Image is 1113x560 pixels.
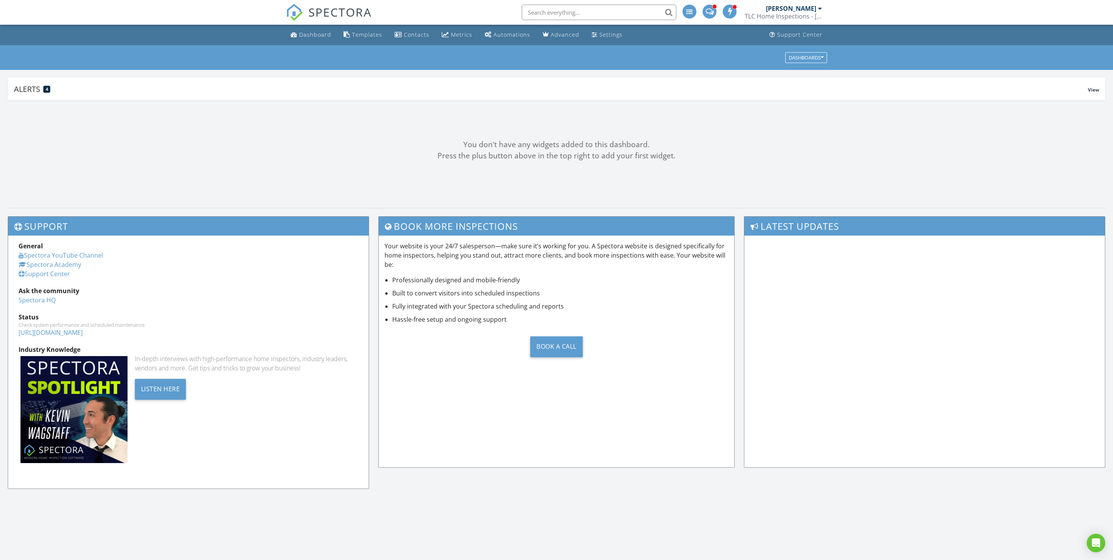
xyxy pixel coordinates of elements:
[539,28,582,42] a: Advanced
[46,87,48,92] span: 4
[385,241,729,269] p: Your website is your 24/7 salesperson—make sure it’s working for you. A Spectora website is desig...
[494,31,530,38] div: Automations
[391,28,432,42] a: Contacts
[8,150,1105,161] div: Press the plus button above in the top right to add your first widget.
[19,251,103,260] a: Spectora YouTube Channel
[482,28,533,42] a: Automations (Advanced)
[286,4,303,21] img: The Best Home Inspection Software - Spectora
[8,217,369,236] h3: Support
[19,270,70,278] a: Support Center
[135,384,186,393] a: Listen Here
[1088,87,1099,93] span: View
[777,31,822,38] div: Support Center
[392,302,729,311] li: Fully integrated with your Spectora scheduling and reports
[439,28,475,42] a: Metrics
[392,288,729,298] li: Built to convert visitors into scheduled inspections
[785,52,827,63] button: Dashboards
[352,31,382,38] div: Templates
[286,10,372,27] a: SPECTORA
[404,31,429,38] div: Contacts
[19,345,358,354] div: Industry Knowledge
[789,55,824,60] div: Dashboards
[744,217,1105,236] h3: Latest Updates
[19,260,81,269] a: Spectora Academy
[599,31,623,38] div: Settings
[1087,534,1105,552] div: Open Intercom Messenger
[19,322,358,328] div: Check system performance and scheduled maintenance.
[766,28,825,42] a: Support Center
[392,315,729,324] li: Hassle-free setup and ongoing support
[530,336,583,357] div: Book a Call
[19,242,43,250] strong: General
[308,4,372,20] span: SPECTORA
[14,84,1088,94] div: Alerts
[8,139,1105,150] div: You don't have any widgets added to this dashboard.
[299,31,331,38] div: Dashboard
[385,330,729,363] a: Book a Call
[589,28,626,42] a: Settings
[135,354,358,373] div: In-depth interviews with high-performance home inspectors, industry leaders, vendors and more. Ge...
[766,5,816,12] div: [PERSON_NAME]
[379,217,735,236] h3: Book More Inspections
[340,28,385,42] a: Templates
[288,28,334,42] a: Dashboard
[19,328,83,337] a: [URL][DOMAIN_NAME]
[522,5,676,20] input: Search everything...
[20,356,128,463] img: Spectoraspolightmain
[392,275,729,285] li: Professionally designed and mobile-friendly
[451,31,472,38] div: Metrics
[19,286,358,295] div: Ask the community
[745,12,822,20] div: TLC Home Inspections - Austin
[135,379,186,400] div: Listen Here
[19,312,358,322] div: Status
[551,31,579,38] div: Advanced
[19,296,56,304] a: Spectora HQ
